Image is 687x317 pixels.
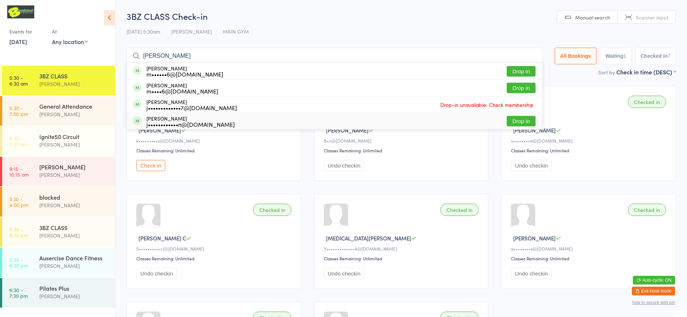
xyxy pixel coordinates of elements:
div: Y•••••••••••••4@[DOMAIN_NAME] [324,246,481,252]
div: S•••••••••••1@[DOMAIN_NAME] [136,246,294,252]
div: [PERSON_NAME] [39,231,109,240]
a: 9:15 -10:15 am[PERSON_NAME][PERSON_NAME] [2,157,115,186]
div: [PERSON_NAME] [146,82,218,94]
div: a••••••••s@[DOMAIN_NAME] [511,246,668,252]
time: 5:30 - 7:00 pm [9,105,28,117]
a: 5:30 -6:30 pm3BZ CLASS[PERSON_NAME] [2,217,115,247]
span: [DATE] 5:30am [127,28,160,35]
button: Exit kiosk mode [632,287,675,295]
div: s••••••••9@[DOMAIN_NAME] [511,138,668,144]
div: m••••••6@[DOMAIN_NAME] [146,71,223,77]
time: 6:30 - 7:30 am [9,135,27,147]
div: Pilates Plus [39,284,109,292]
span: [PERSON_NAME] C [138,234,186,242]
time: 5:30 - 6:30 pm [9,257,28,268]
div: Classes Remaining: Unlimited [136,255,294,261]
div: [PERSON_NAME] [39,163,109,171]
div: Events for [9,26,45,38]
time: 5:30 - 6:30 pm [9,226,28,238]
div: j•••••••••••••7@[DOMAIN_NAME] [146,105,237,110]
div: 1 [624,53,626,59]
button: Drop in [507,83,536,93]
span: Manual search [575,14,610,21]
time: 9:15 - 10:15 am [9,166,29,177]
button: Undo checkin [324,160,365,171]
div: At [52,26,88,38]
div: [PERSON_NAME] [39,80,109,88]
label: Sort by [598,69,615,76]
div: Ausercise Dance Fitness [39,254,109,262]
div: B•n@[DOMAIN_NAME] [324,138,481,144]
span: [PERSON_NAME] [171,28,212,35]
a: [DATE] [9,38,27,45]
button: Auto-cycle: ON [633,276,675,285]
button: Undo checkin [511,268,552,279]
div: Classes Remaining: Unlimited [136,147,294,153]
div: Check in time (DESC) [616,68,676,76]
button: Undo checkin [511,160,552,171]
span: [PERSON_NAME] [513,234,556,242]
button: Undo checkin [324,268,365,279]
div: 3BZ CLASS [39,223,109,231]
time: 3:30 - 4:00 pm [9,196,28,208]
div: k•••••••••s@[DOMAIN_NAME] [136,138,294,144]
button: Drop in [507,66,536,77]
span: Scanner input [636,14,668,21]
div: [PERSON_NAME] [146,116,235,127]
a: 6:30 -7:30 pmPilates Plus[PERSON_NAME] [2,278,115,308]
div: Ignite50 Circuit [39,133,109,140]
div: j••••••••••••n@[DOMAIN_NAME] [146,121,235,127]
button: Undo checkin [136,268,177,279]
time: 6:30 - 7:30 pm [9,287,28,299]
div: Checked in [628,204,666,216]
div: [PERSON_NAME] [39,262,109,270]
span: [PERSON_NAME] [326,126,369,134]
div: Any location [52,38,88,45]
div: [PERSON_NAME] [146,99,237,110]
div: [PERSON_NAME] [39,110,109,118]
button: how to secure with pin [632,300,675,305]
span: [PERSON_NAME] [513,126,556,134]
button: Check in [136,160,165,171]
div: Classes Remaining: Unlimited [511,255,668,261]
a: 6:30 -7:30 amIgnite50 Circuit[PERSON_NAME] [2,126,115,156]
div: [PERSON_NAME] [146,65,223,77]
div: Checked in [628,96,666,108]
a: 5:30 -6:30 pmAusercise Dance Fitness[PERSON_NAME] [2,248,115,277]
div: Classes Remaining: Unlimited [511,147,668,153]
span: Drop-in unavailable: Check membership [439,99,536,110]
div: [PERSON_NAME] [39,292,109,300]
span: [PERSON_NAME] [138,126,181,134]
a: 3:30 -4:00 pmblocked[PERSON_NAME] [2,187,115,217]
span: [MEDICAL_DATA][PERSON_NAME] [326,234,411,242]
button: Checked in7 [635,48,676,64]
div: Classes Remaining: Unlimited [324,147,481,153]
div: [PERSON_NAME] [39,201,109,209]
a: 5:30 -6:30 am3BZ CLASS[PERSON_NAME] [2,66,115,95]
a: 5:30 -7:00 pmGeneral Attendance[PERSON_NAME] [2,96,115,126]
div: Checked in [253,204,291,216]
div: General Attendance [39,102,109,110]
div: Classes Remaining: Unlimited [324,255,481,261]
button: All Bookings [555,48,596,64]
div: 7 [668,53,670,59]
button: Waiting1 [600,48,632,64]
div: [PERSON_NAME] [39,140,109,149]
h2: 3BZ CLASS Check-in [127,10,676,22]
div: 3BZ CLASS [39,72,109,80]
div: m••••6@[DOMAIN_NAME] [146,88,218,94]
div: [PERSON_NAME] [39,171,109,179]
button: Drop in [507,116,536,126]
span: MAIN GYM [223,28,249,35]
time: 5:30 - 6:30 am [9,75,28,86]
div: blocked [39,193,109,201]
div: Checked in [440,204,479,216]
img: B Transformed Gym [7,5,34,18]
input: Search [127,48,543,64]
